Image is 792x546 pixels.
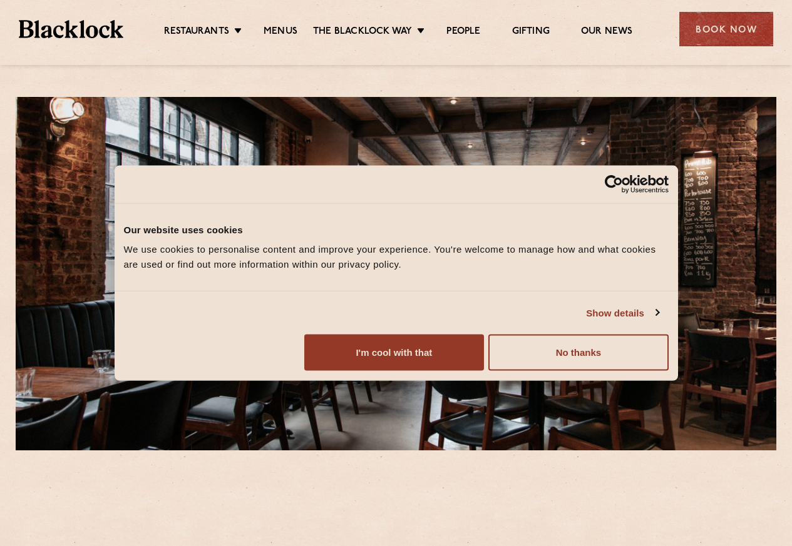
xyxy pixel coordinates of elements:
a: Usercentrics Cookiebot - opens in a new window [559,174,669,193]
a: Our News [581,26,633,39]
div: We use cookies to personalise content and improve your experience. You're welcome to manage how a... [124,242,669,272]
a: People [446,26,480,39]
div: Book Now [679,12,773,46]
a: Menus [264,26,297,39]
div: Our website uses cookies [124,222,669,237]
button: I'm cool with that [304,335,484,371]
a: Gifting [512,26,550,39]
button: No thanks [488,335,668,371]
a: The Blacklock Way [313,26,412,39]
a: Show details [586,305,659,320]
a: Restaurants [164,26,229,39]
img: BL_Textured_Logo-footer-cropped.svg [19,20,123,38]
